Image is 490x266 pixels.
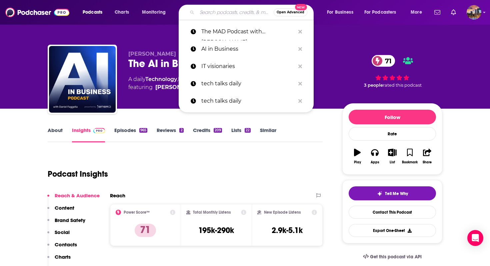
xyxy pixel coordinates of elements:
[201,75,295,92] p: tech talks daily
[55,205,74,211] p: Content
[55,229,70,235] p: Social
[401,144,418,168] button: Bookmark
[47,205,74,217] button: Content
[377,191,382,196] img: tell me why sparkle
[467,230,483,246] div: Open Intercom Messenger
[179,23,314,40] a: The MAD Podcast with [PERSON_NAME]
[349,127,436,141] div: Rate
[47,192,100,205] button: Reach & Audience
[411,8,422,17] span: More
[115,8,129,17] span: Charts
[72,127,105,142] a: InsightsPodchaser Pro
[185,5,320,20] div: Search podcasts, credits, & more...
[201,40,295,58] p: AI in Business
[110,7,133,18] a: Charts
[467,5,481,20] span: Logged in as carlystonehouse
[201,23,295,40] p: The MAD Podcast with Matt Turck
[378,55,395,67] span: 71
[135,224,156,237] p: 71
[349,110,436,124] button: Follow
[383,83,422,88] span: rated this podcast
[178,76,202,82] a: Business
[55,217,85,223] p: Brand Safety
[201,58,295,75] p: IT visionaries
[231,127,251,142] a: Lists22
[47,254,71,266] button: Charts
[124,210,150,215] h2: Power Score™
[179,58,314,75] a: IT visionaries
[295,4,307,10] span: New
[193,127,222,142] a: Credits209
[423,160,432,164] div: Share
[245,128,251,133] div: 22
[193,210,231,215] h2: Total Monthly Listens
[145,76,177,82] a: Technology
[214,128,222,133] div: 209
[48,127,63,142] a: About
[448,7,459,18] a: Show notifications dropdown
[110,192,125,199] h2: Reach
[49,46,116,113] img: The AI in Business Podcast
[467,5,481,20] button: Show profile menu
[371,160,379,164] div: Apps
[370,254,422,260] span: Get this podcast via API
[55,192,100,199] p: Reach & Audience
[47,217,85,229] button: Brand Safety
[358,249,427,265] a: Get this podcast via API
[342,51,442,92] div: 71 3 peoplerated this podcast
[354,160,361,164] div: Play
[406,7,430,18] button: open menu
[47,241,77,254] button: Contacts
[364,8,396,17] span: For Podcasters
[364,83,383,88] span: 3 people
[137,7,174,18] button: open menu
[47,229,70,241] button: Social
[128,83,271,91] span: featuring
[349,186,436,200] button: tell me why sparkleTell Me Why
[55,241,77,248] p: Contacts
[179,92,314,110] a: tech talks daily
[177,76,178,82] span: ,
[390,160,395,164] div: List
[179,75,314,92] a: tech talks daily
[5,6,69,19] img: Podchaser - Follow, Share and Rate Podcasts
[402,160,418,164] div: Bookmark
[179,40,314,58] a: AI in Business
[349,144,366,168] button: Play
[372,55,395,67] a: 71
[201,92,295,110] p: tech talks daily
[260,127,276,142] a: Similar
[83,8,102,17] span: Podcasts
[128,51,176,57] span: [PERSON_NAME]
[142,8,166,17] span: Monitoring
[179,128,183,133] div: 2
[360,7,406,18] button: open menu
[264,210,301,215] h2: New Episode Listens
[327,8,353,17] span: For Business
[197,7,274,18] input: Search podcasts, credits, & more...
[48,169,108,179] h1: Podcast Insights
[272,225,303,235] h3: 2.9k-5.1k
[128,75,271,91] div: A daily podcast
[155,83,203,91] a: Dan Faggella
[384,144,401,168] button: List
[157,127,183,142] a: Reviews2
[55,254,71,260] p: Charts
[467,5,481,20] img: User Profile
[78,7,111,18] button: open menu
[349,206,436,219] a: Contact This Podcast
[198,225,234,235] h3: 195k-290k
[385,191,408,196] span: Tell Me Why
[432,7,443,18] a: Show notifications dropdown
[139,128,147,133] div: 965
[349,224,436,237] button: Export One-Sheet
[419,144,436,168] button: Share
[93,128,105,133] img: Podchaser Pro
[277,11,304,14] span: Open Advanced
[274,8,307,16] button: Open AdvancedNew
[366,144,383,168] button: Apps
[114,127,147,142] a: Episodes965
[322,7,362,18] button: open menu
